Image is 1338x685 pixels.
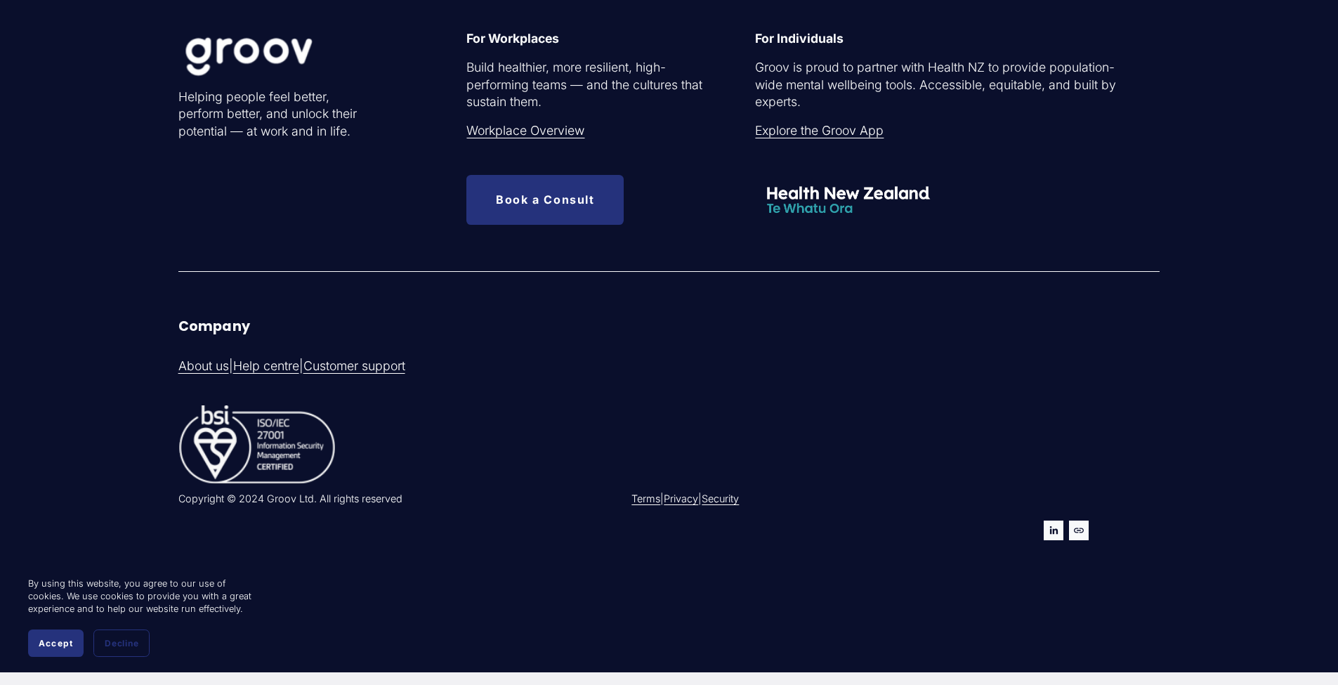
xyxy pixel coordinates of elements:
[178,89,377,141] p: Helping people feel better, perform better, and unlock their potential — at work and in life.
[14,563,267,671] section: Cookie banner
[178,492,665,506] p: Copyright © 2024 Groov Ltd. All rights reserved
[178,358,229,375] a: About us
[93,629,150,657] button: Decline
[466,175,624,225] a: Book a Consult
[105,638,138,648] span: Decline
[233,358,299,375] a: Help centre
[1044,521,1063,540] a: LinkedIn
[631,492,660,506] a: Terms
[466,122,584,140] a: Workplace Overview
[755,59,1118,111] p: Groov is proud to partner with Health NZ to provide population-wide mental wellbeing tools. Acces...
[466,31,559,46] strong: For Workplaces
[178,317,250,336] strong: Company
[466,59,706,111] p: Build healthier, more resilient, high-performing teams — and the cultures that sustain them.
[1069,521,1089,540] a: URL
[28,629,84,657] button: Accept
[631,492,954,506] p: | |
[664,492,698,506] a: Privacy
[755,31,844,46] strong: For Individuals
[702,492,739,506] a: Security
[755,122,884,140] a: Explore the Groov App
[28,578,253,615] p: By using this website, you agree to our use of cookies. We use cookies to provide you with a grea...
[303,358,405,375] a: Customer support
[178,358,665,375] p: | |
[39,638,73,648] span: Accept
